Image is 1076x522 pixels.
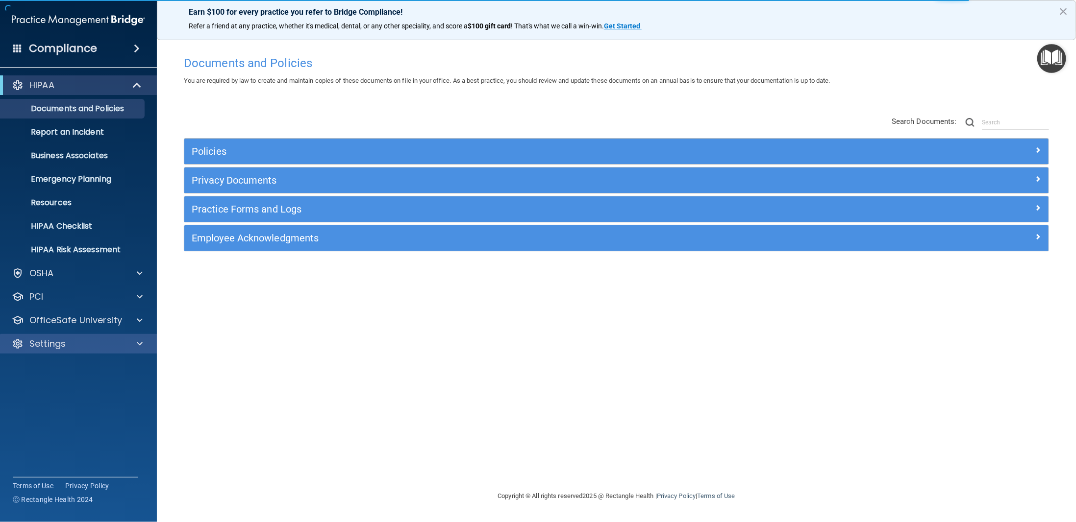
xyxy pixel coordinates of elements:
[657,492,696,499] a: Privacy Policy
[1059,3,1068,19] button: Close
[29,79,54,91] p: HIPAA
[192,201,1041,217] a: Practice Forms and Logs
[184,57,1049,70] h4: Documents and Policies
[604,22,640,30] strong: Get Started
[189,22,468,30] span: Refer a friend at any practice, whether it's medical, dental, or any other speciality, and score a
[12,79,142,91] a: HIPAA
[192,233,825,243] h5: Employee Acknowledgments
[6,151,140,161] p: Business Associates
[892,117,957,126] span: Search Documents:
[192,143,1041,159] a: Policies
[697,492,735,499] a: Terms of Use
[511,22,604,30] span: ! That's what we call a win-win.
[29,42,97,55] h4: Compliance
[189,7,1044,17] p: Earn $100 for every practice you refer to Bridge Compliance!
[6,104,140,114] p: Documents and Policies
[192,172,1041,188] a: Privacy Documents
[29,314,122,326] p: OfficeSafe University
[29,267,54,279] p: OSHA
[12,10,145,30] img: PMB logo
[12,338,143,350] a: Settings
[192,175,825,186] h5: Privacy Documents
[604,22,642,30] a: Get Started
[12,267,143,279] a: OSHA
[192,230,1041,246] a: Employee Acknowledgments
[6,174,140,184] p: Emergency Planning
[1037,44,1066,73] button: Open Resource Center
[6,198,140,208] p: Resources
[184,77,830,84] span: You are required by law to create and maintain copies of these documents on file in your office. ...
[438,480,796,512] div: Copyright © All rights reserved 2025 @ Rectangle Health | |
[13,495,93,504] span: Ⓒ Rectangle Health 2024
[6,221,140,231] p: HIPAA Checklist
[192,204,825,214] h5: Practice Forms and Logs
[982,115,1049,130] input: Search
[13,481,53,491] a: Terms of Use
[29,338,66,350] p: Settings
[966,118,975,127] img: ic-search.3b580494.png
[6,245,140,255] p: HIPAA Risk Assessment
[468,22,511,30] strong: $100 gift card
[12,314,143,326] a: OfficeSafe University
[12,291,143,303] a: PCI
[6,127,140,137] p: Report an Incident
[192,146,825,157] h5: Policies
[29,291,43,303] p: PCI
[65,481,109,491] a: Privacy Policy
